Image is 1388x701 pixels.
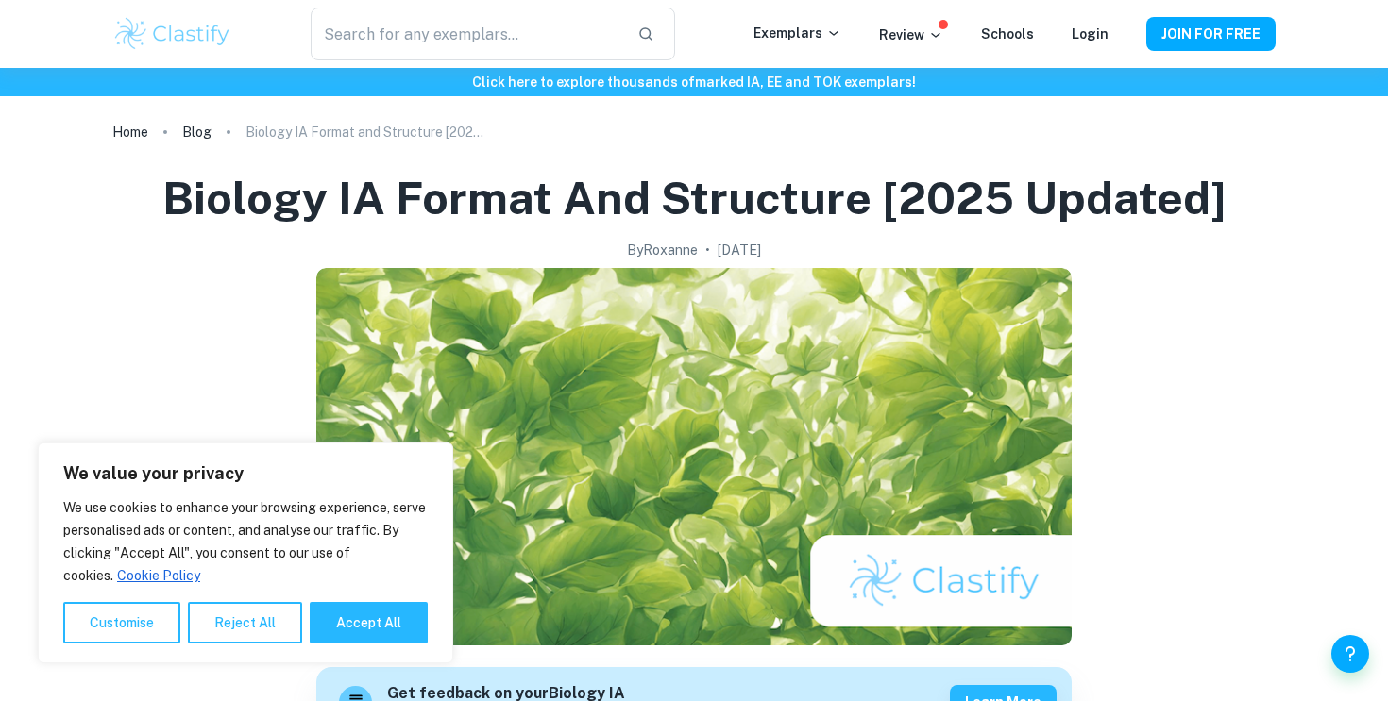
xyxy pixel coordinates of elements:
[188,602,302,643] button: Reject All
[245,122,491,142] p: Biology IA Format and Structure [2025 updated]
[63,462,428,485] p: We value your privacy
[705,240,710,260] p: •
[112,15,232,53] img: Clastify logo
[4,72,1384,92] h6: Click here to explore thousands of marked IA, EE and TOK exemplars !
[112,119,148,145] a: Home
[63,602,180,643] button: Customise
[116,567,201,584] a: Cookie Policy
[1331,635,1369,673] button: Help and Feedback
[981,26,1034,42] a: Schools
[1072,26,1109,42] a: Login
[63,496,428,587] p: We use cookies to enhance your browsing experience, serve personalised ads or content, and analys...
[316,268,1072,645] img: Biology IA Format and Structure [2025 updated] cover image
[879,25,943,45] p: Review
[182,119,212,145] a: Blog
[718,240,761,260] h2: [DATE]
[38,442,453,663] div: We value your privacy
[162,168,1227,228] h1: Biology IA Format and Structure [2025 updated]
[627,240,698,260] h2: By Roxanne
[753,23,841,43] p: Exemplars
[310,602,428,643] button: Accept All
[1146,17,1276,51] button: JOIN FOR FREE
[311,8,622,60] input: Search for any exemplars...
